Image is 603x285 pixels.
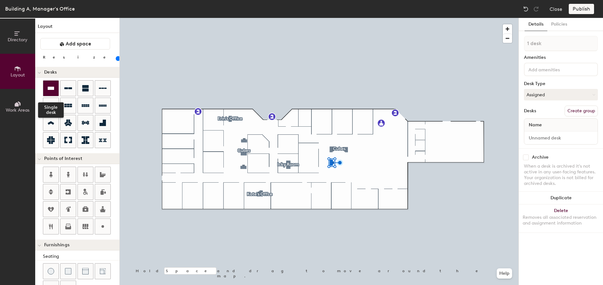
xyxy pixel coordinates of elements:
[526,133,596,142] input: Unnamed desk
[519,204,603,233] button: DeleteRemoves all associated reservation and assignment information
[497,268,512,279] button: Help
[82,268,89,274] img: Couch (middle)
[100,268,106,274] img: Couch (corner)
[43,263,59,279] button: Stool
[48,268,54,274] img: Stool
[6,107,29,113] span: Work Areas
[35,23,119,33] h1: Layout
[533,6,539,12] img: Redo
[43,80,59,96] button: Single desk
[524,81,598,86] div: Desk Type
[547,18,571,31] button: Policies
[8,37,28,43] span: Directory
[5,5,75,13] div: Building A, Manager's Office
[40,38,110,50] button: Add space
[523,215,599,226] div: Removes all associated reservation and assignment information
[525,18,547,31] button: Details
[527,65,585,73] input: Add amenities
[44,242,69,248] span: Furnishings
[11,72,25,78] span: Layout
[524,163,598,186] div: When a desk is archived it's not active in any user-facing features. Your organization is not bil...
[524,55,598,60] div: Amenities
[65,268,71,274] img: Cushion
[524,108,536,114] div: Desks
[532,155,549,160] div: Archive
[44,70,57,75] span: Desks
[523,6,529,12] img: Undo
[550,4,562,14] button: Close
[95,263,111,279] button: Couch (corner)
[44,156,82,161] span: Points of Interest
[60,263,76,279] button: Cushion
[524,89,598,100] button: Assigned
[43,253,119,260] div: Seating
[66,41,91,47] span: Add space
[43,55,114,60] div: Resize
[77,263,93,279] button: Couch (middle)
[526,119,545,131] span: Name
[519,192,603,204] button: Duplicate
[565,106,598,116] button: Create group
